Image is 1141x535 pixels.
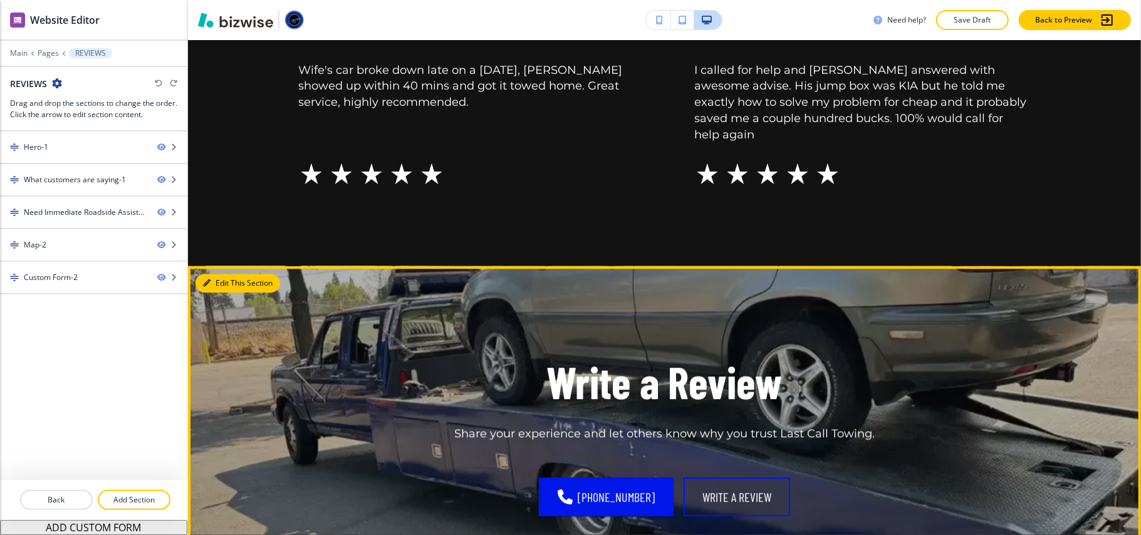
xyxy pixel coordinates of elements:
img: Drag [10,273,19,282]
div: Custom Form-2 [24,272,78,283]
img: Drag [10,175,19,184]
img: Your Logo [284,10,305,30]
p: Wife's car broke down late on a [DATE], [PERSON_NAME] showed up within 40 mins and got it towed h... [299,63,635,112]
button: REVIEWS [69,48,112,58]
div: Hero-1 [24,142,48,153]
p: Back to Preview [1035,14,1092,26]
p: Save Draft [952,14,993,26]
img: Bizwise Logo [198,13,273,28]
img: Drag [10,143,19,152]
div: What customers are saying-1 [24,174,126,185]
p: I called for help and [PERSON_NAME] answered with awesome advise. His jump box was KIA but he tol... [695,63,1031,144]
h2: REVIEWS [10,77,47,90]
img: Drag [10,241,19,249]
p: Share your experience and let others know why you trust Last Call Towing. [454,426,875,442]
button: Pages [38,49,59,58]
p: REVIEWS [75,49,106,58]
button: Main [10,49,28,58]
div: Map-2 [24,239,46,251]
h2: Website Editor [30,13,100,28]
h3: Drag and drop the sections to change the order. Click the arrow to edit section content. [10,98,177,120]
a: [PHONE_NUMBER] [539,477,674,516]
button: Save Draft [936,10,1009,30]
p: Back [21,494,91,506]
p: Add Section [99,494,169,506]
p: Write a Review [547,353,783,411]
button: Back to Preview [1019,10,1131,30]
div: Need Immediate Roadside Assistance?-2 [24,207,147,218]
button: Edit This Section [195,274,280,293]
img: Drag [10,208,19,217]
img: editor icon [10,13,25,28]
a: write a review [684,477,790,516]
button: Back [20,490,93,510]
h3: Need help? [887,14,926,26]
button: Add Section [98,490,170,510]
